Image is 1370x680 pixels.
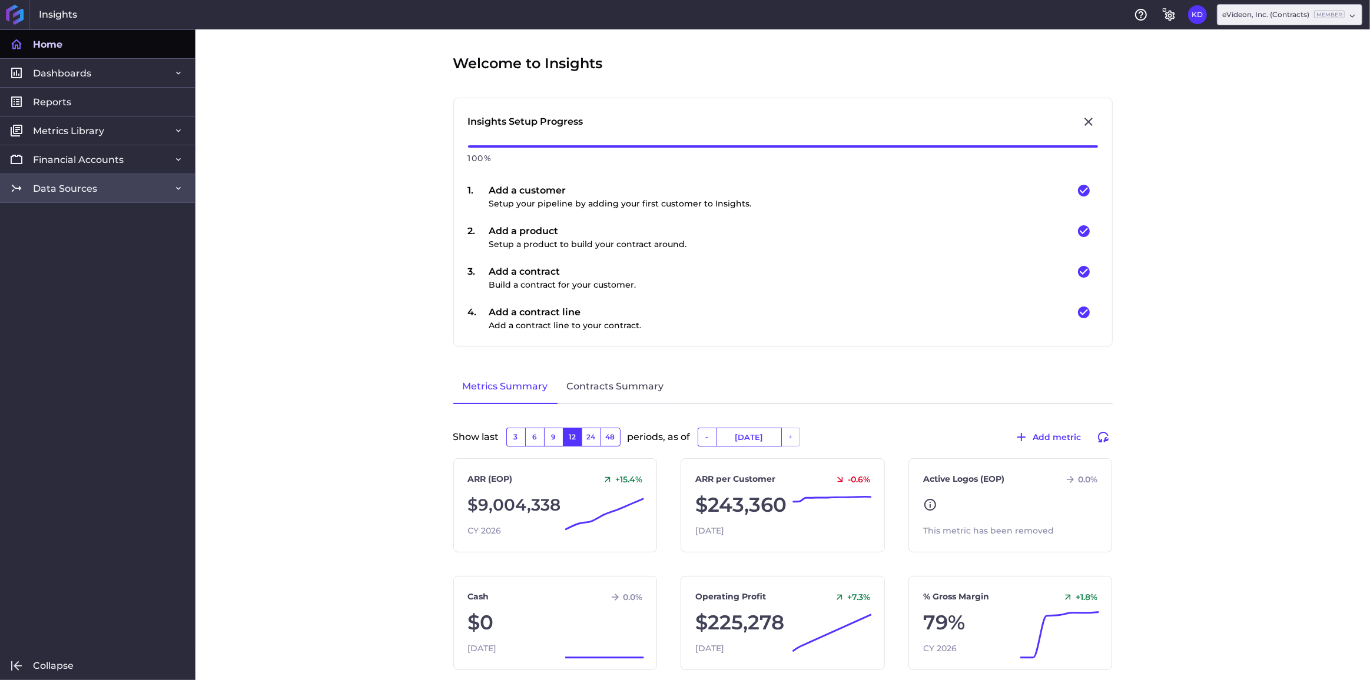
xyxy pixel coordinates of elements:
[1079,112,1098,131] button: Close
[923,473,1004,485] a: Active Logos (EOP)
[468,184,489,210] div: 1 .
[698,428,716,446] button: -
[468,591,489,603] a: Cash
[33,182,97,195] span: Data Sources
[695,591,766,603] a: Operating Profit
[33,38,62,51] span: Home
[468,148,1098,169] div: 100 %
[468,608,643,638] div: $0
[525,428,544,446] button: 6
[489,224,687,251] div: Add a product
[695,608,870,638] div: $225,278
[1217,4,1362,25] div: Dropdown select
[598,474,642,485] div: +15.4 %
[1009,428,1087,446] button: Add metric
[923,525,1098,537] div: This metric has been removed
[453,53,603,74] span: Welcome to Insights
[489,319,642,332] p: Add a contract line to your contract.
[468,490,643,520] div: $9,004,338
[558,370,674,404] a: Contracts Summary
[468,115,583,129] div: Insights Setup Progress
[468,473,513,485] a: ARR (EOP)
[33,125,104,137] span: Metrics Library
[695,473,775,485] a: ARR per Customer
[489,265,636,291] div: Add a contract
[489,305,642,332] div: Add a contract line
[830,474,870,485] div: -0.6 %
[1188,5,1207,24] button: User Menu
[489,279,636,291] p: Build a contract for your customer.
[506,428,525,446] button: 3
[33,96,71,108] span: Reports
[489,198,752,210] p: Setup your pipeline by adding your first customer to Insights.
[468,265,489,291] div: 3 .
[468,224,489,251] div: 2 .
[1132,5,1150,24] button: Help
[1222,9,1345,20] div: eVideon, Inc. (Contracts)
[695,490,870,520] div: $243,360
[468,305,489,332] div: 4 .
[563,428,582,446] button: 12
[453,370,558,404] a: Metrics Summary
[1160,5,1179,24] button: General Settings
[33,154,124,166] span: Financial Accounts
[923,608,1098,638] div: 79%
[605,592,642,602] div: 0.0 %
[717,428,781,446] input: Select Date
[33,659,74,672] span: Collapse
[582,428,601,446] button: 24
[830,592,870,602] div: +7.3 %
[489,184,752,210] div: Add a customer
[544,428,563,446] button: 9
[453,428,1113,458] div: Show last periods, as of
[33,67,91,79] span: Dashboards
[601,428,621,446] button: 48
[1314,11,1345,18] ins: Member
[1058,592,1097,602] div: +1.8 %
[489,238,687,251] p: Setup a product to build your contract around.
[923,591,989,603] a: % Gross Margin
[1060,474,1097,485] div: 0.0 %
